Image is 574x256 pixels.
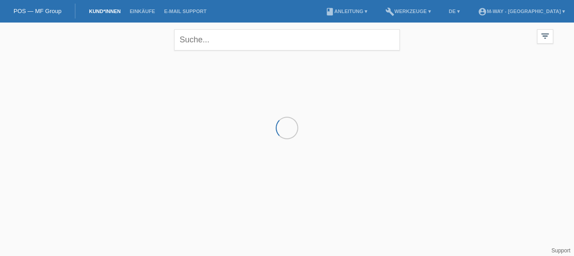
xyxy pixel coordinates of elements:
[14,8,61,14] a: POS — MF Group
[385,7,394,16] i: build
[478,7,487,16] i: account_circle
[444,9,464,14] a: DE ▾
[321,9,372,14] a: bookAnleitung ▾
[84,9,125,14] a: Kund*innen
[473,9,569,14] a: account_circlem-way - [GEOGRAPHIC_DATA] ▾
[540,31,550,41] i: filter_list
[381,9,435,14] a: buildWerkzeuge ▾
[174,29,400,50] input: Suche...
[125,9,159,14] a: Einkäufe
[160,9,211,14] a: E-Mail Support
[551,247,570,254] a: Support
[325,7,334,16] i: book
